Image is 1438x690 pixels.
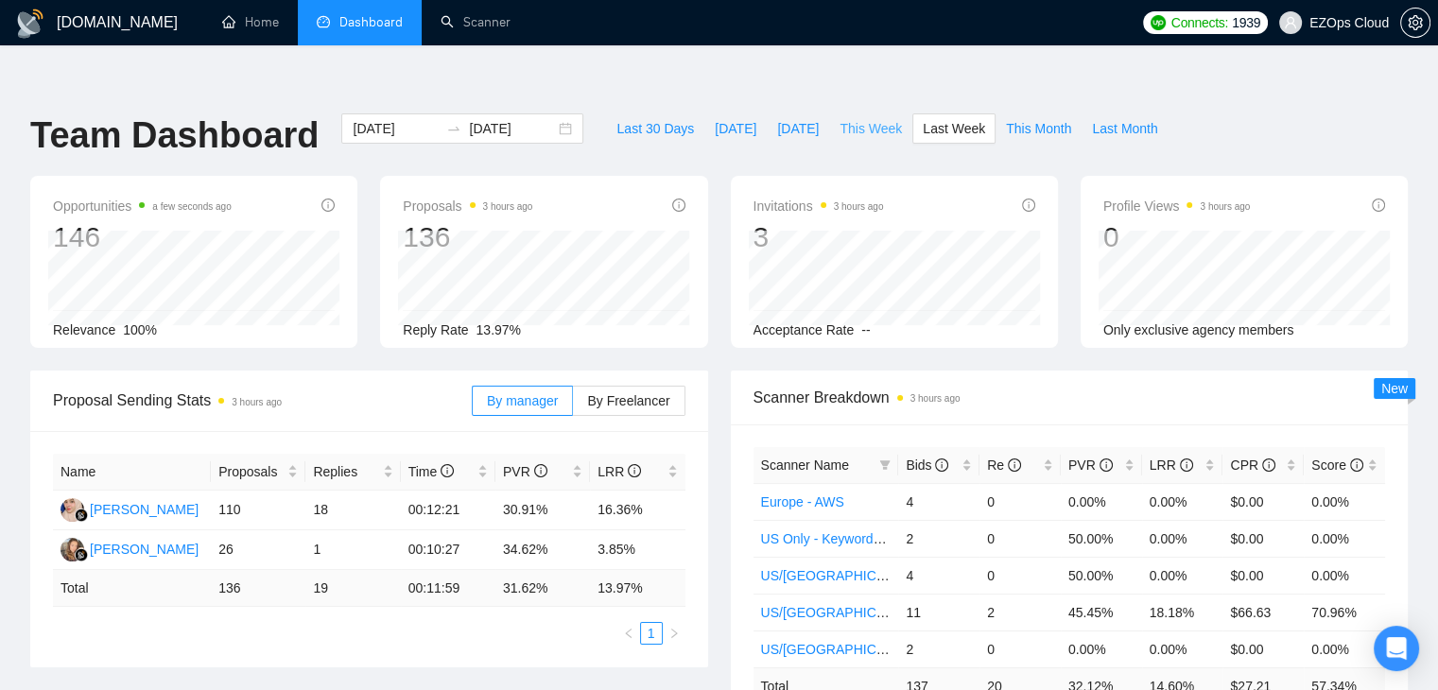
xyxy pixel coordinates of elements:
td: 19 [305,570,400,607]
td: 30.91% [495,491,590,530]
div: [PERSON_NAME] [90,499,199,520]
img: gigradar-bm.png [75,509,88,522]
img: gigradar-bm.png [75,548,88,561]
td: 1 [305,530,400,570]
span: By Freelancer [587,393,669,408]
td: $0.00 [1222,520,1304,557]
div: [PERSON_NAME] [90,539,199,560]
th: Name [53,454,211,491]
td: 0 [979,630,1061,667]
time: 3 hours ago [910,393,961,404]
span: Connects: [1171,12,1228,33]
td: 4 [898,483,979,520]
span: Last Month [1092,118,1157,139]
span: Only exclusive agency members [1103,322,1294,337]
span: By manager [487,393,558,408]
span: Proposal Sending Stats [53,388,472,412]
time: 3 hours ago [483,201,533,212]
img: logo [15,9,45,39]
button: [DATE] [704,113,767,144]
button: Last 30 Days [606,113,704,144]
a: NK[PERSON_NAME] [61,541,199,556]
td: $0.00 [1222,557,1304,594]
li: Previous Page [617,622,640,645]
td: 70.96% [1304,594,1385,630]
span: info-circle [1100,458,1113,472]
td: $0.00 [1222,483,1304,520]
td: 0.00% [1304,630,1385,667]
span: info-circle [672,198,685,212]
span: info-circle [1262,458,1275,472]
button: left [617,622,640,645]
span: dashboard [317,15,330,28]
span: right [668,628,680,639]
button: Last Week [912,113,996,144]
span: Replies [313,461,378,482]
span: Acceptance Rate [754,322,855,337]
td: 110 [211,491,305,530]
td: 00:12:21 [401,491,495,530]
span: [DATE] [777,118,819,139]
a: 1 [641,623,662,644]
time: a few seconds ago [152,201,231,212]
span: setting [1401,15,1429,30]
span: Proposals [403,195,532,217]
td: 0.00% [1142,557,1223,594]
td: Total [53,570,211,607]
td: 00:11:59 [401,570,495,607]
time: 3 hours ago [232,397,282,407]
td: $66.63 [1222,594,1304,630]
div: 146 [53,219,232,255]
span: LRR [1150,457,1193,473]
a: US/[GEOGRAPHIC_DATA] - Azure ($45) [761,568,1001,583]
div: 0 [1103,219,1251,255]
span: -- [861,322,870,337]
div: Open Intercom Messenger [1374,626,1419,671]
td: 2 [898,520,979,557]
th: Proposals [211,454,305,491]
span: info-circle [1022,198,1035,212]
td: 0.00% [1304,520,1385,557]
a: homeHome [222,14,279,30]
td: 0.00% [1304,483,1385,520]
td: 0.00% [1061,483,1142,520]
span: PVR [503,464,547,479]
span: Reply Rate [403,322,468,337]
td: 4 [898,557,979,594]
td: 26 [211,530,305,570]
td: 0 [979,520,1061,557]
a: US/[GEOGRAPHIC_DATA] - AWS ($45) [761,605,996,620]
li: Next Page [663,622,685,645]
td: 2 [979,594,1061,630]
span: PVR [1068,457,1113,473]
input: End date [469,118,555,139]
span: LRR [598,464,641,479]
span: 13.97% [476,322,521,337]
td: 0.00% [1304,557,1385,594]
span: This Week [840,118,902,139]
span: Opportunities [53,195,232,217]
td: 0.00% [1061,630,1142,667]
span: Scanner Breakdown [754,386,1386,409]
li: 1 [640,622,663,645]
a: AJ[PERSON_NAME] [61,501,199,516]
span: Invitations [754,195,884,217]
span: info-circle [441,464,454,477]
div: 136 [403,219,532,255]
td: 31.62 % [495,570,590,607]
td: 0 [979,483,1061,520]
span: Proposals [218,461,284,482]
td: 50.00% [1061,557,1142,594]
input: Start date [353,118,439,139]
span: info-circle [628,464,641,477]
span: info-circle [1372,198,1385,212]
span: filter [875,451,894,479]
span: CPR [1230,457,1274,473]
span: Relevance [53,322,115,337]
a: US/[GEOGRAPHIC_DATA] - AWS ($40) [761,642,996,657]
a: US Only - Keywords ($55) [761,531,915,546]
td: 16.36% [590,491,684,530]
img: NK [61,538,84,561]
a: searchScanner [441,14,511,30]
span: info-circle [1008,458,1021,472]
